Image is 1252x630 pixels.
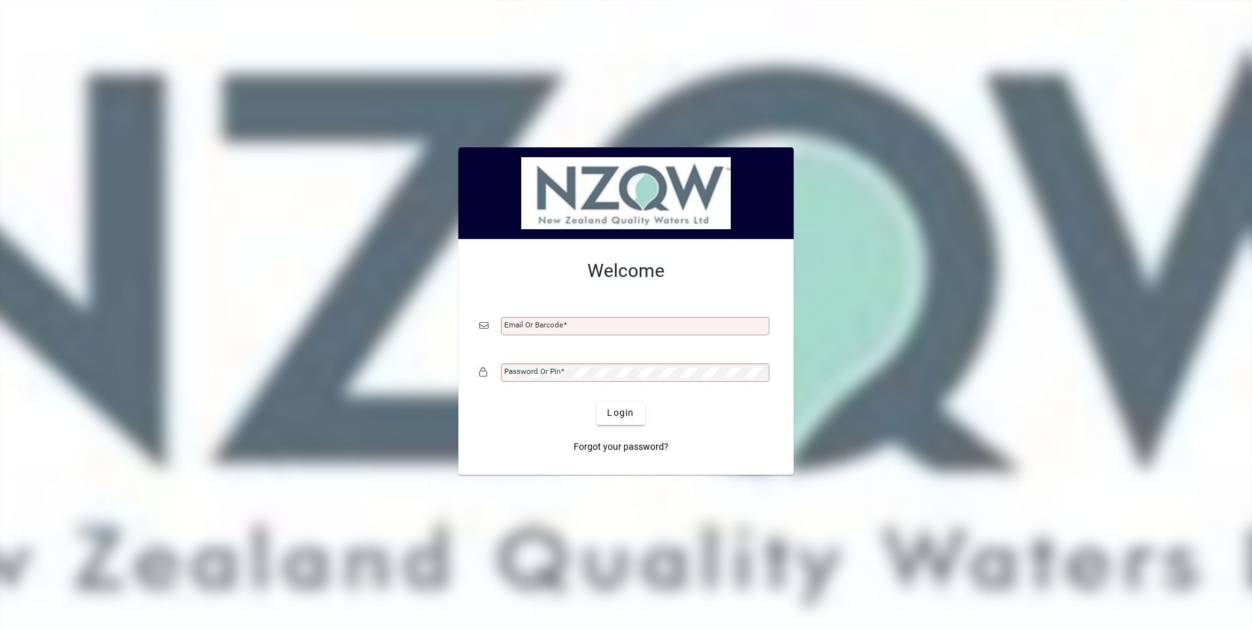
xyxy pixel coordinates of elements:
h2: Welcome [479,260,773,282]
a: Forgot your password? [568,435,674,459]
mat-label: Password or Pin [504,367,561,376]
mat-label: Email or Barcode [504,320,563,329]
span: Forgot your password? [574,440,669,454]
span: Login [607,406,634,420]
button: Login [597,401,644,425]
